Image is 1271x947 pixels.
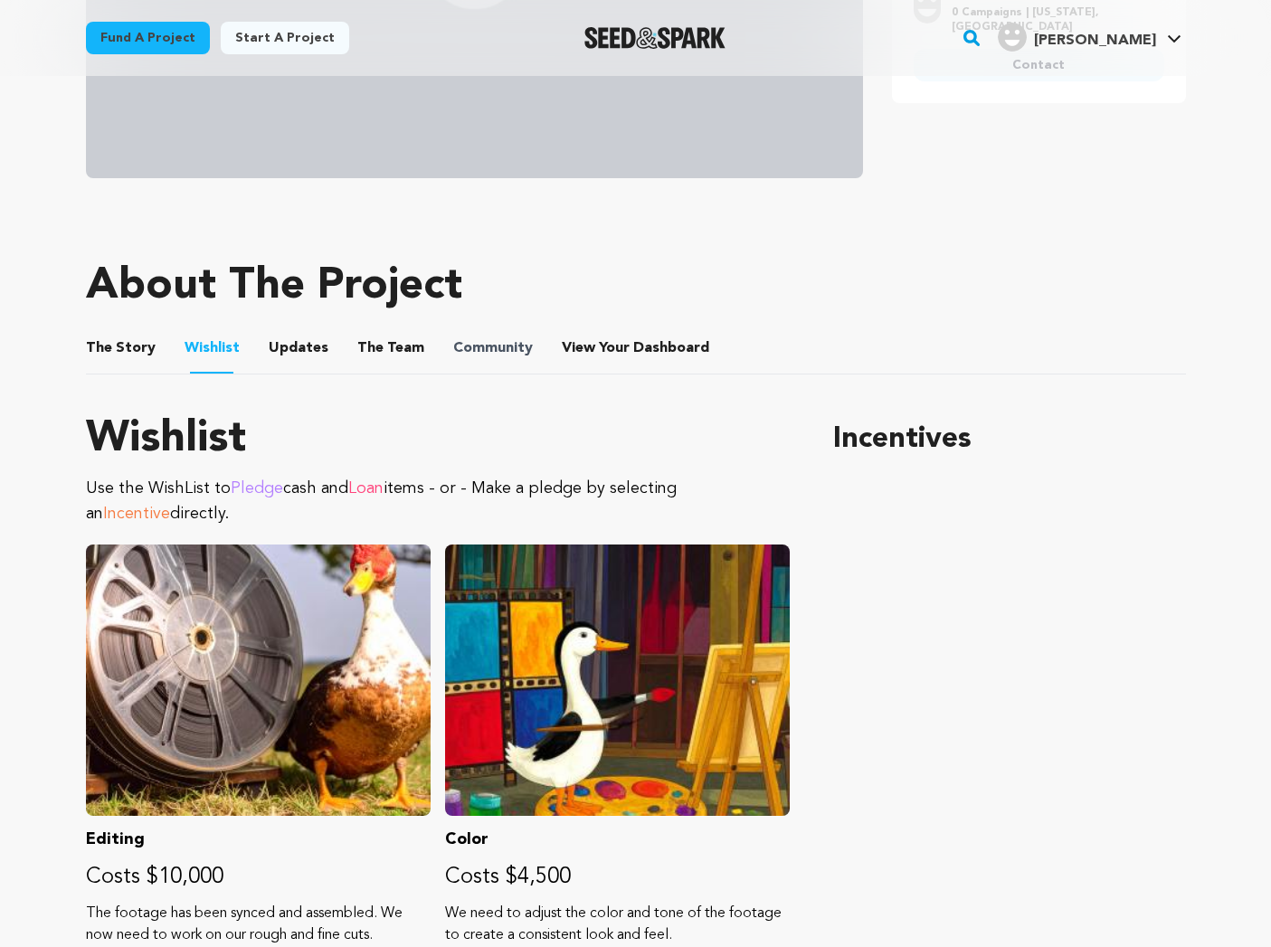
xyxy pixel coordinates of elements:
span: Wishlist [185,337,240,359]
a: Start a project [221,22,349,54]
span: Incentive [103,506,170,522]
p: Editing [86,827,431,852]
a: Grant H.'s Profile [994,19,1185,52]
img: user.png [998,23,1027,52]
span: Pledge [231,480,283,497]
p: The footage has been synced and assembled. We now need to work on our rough and fine cuts. [86,903,431,946]
p: Costs $10,000 [86,863,431,892]
span: Grant H.'s Profile [994,19,1185,57]
p: We need to adjust the color and tone of the footage to create a consistent look and feel. [445,903,790,946]
a: Seed&Spark Homepage [584,27,726,49]
span: Team [357,337,424,359]
span: The [86,337,112,359]
span: Your [562,337,713,359]
h1: Wishlist [86,418,791,461]
a: Fund a project [86,22,210,54]
span: Updates [269,337,328,359]
p: Use the WishList to cash and items - or - Make a pledge by selecting an directly. [86,476,791,526]
span: The [357,337,384,359]
a: ViewYourDashboard [562,337,713,359]
span: Loan [348,480,384,497]
h1: Incentives [833,418,1185,461]
div: Grant H.'s Profile [998,23,1156,52]
span: [PERSON_NAME] [1034,33,1156,48]
span: Dashboard [633,337,709,359]
span: Story [86,337,156,359]
h1: About The Project [86,265,462,308]
span: Community [453,337,533,359]
img: Seed&Spark Logo Dark Mode [584,27,726,49]
p: Costs $4,500 [445,863,790,892]
p: Color [445,827,790,852]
